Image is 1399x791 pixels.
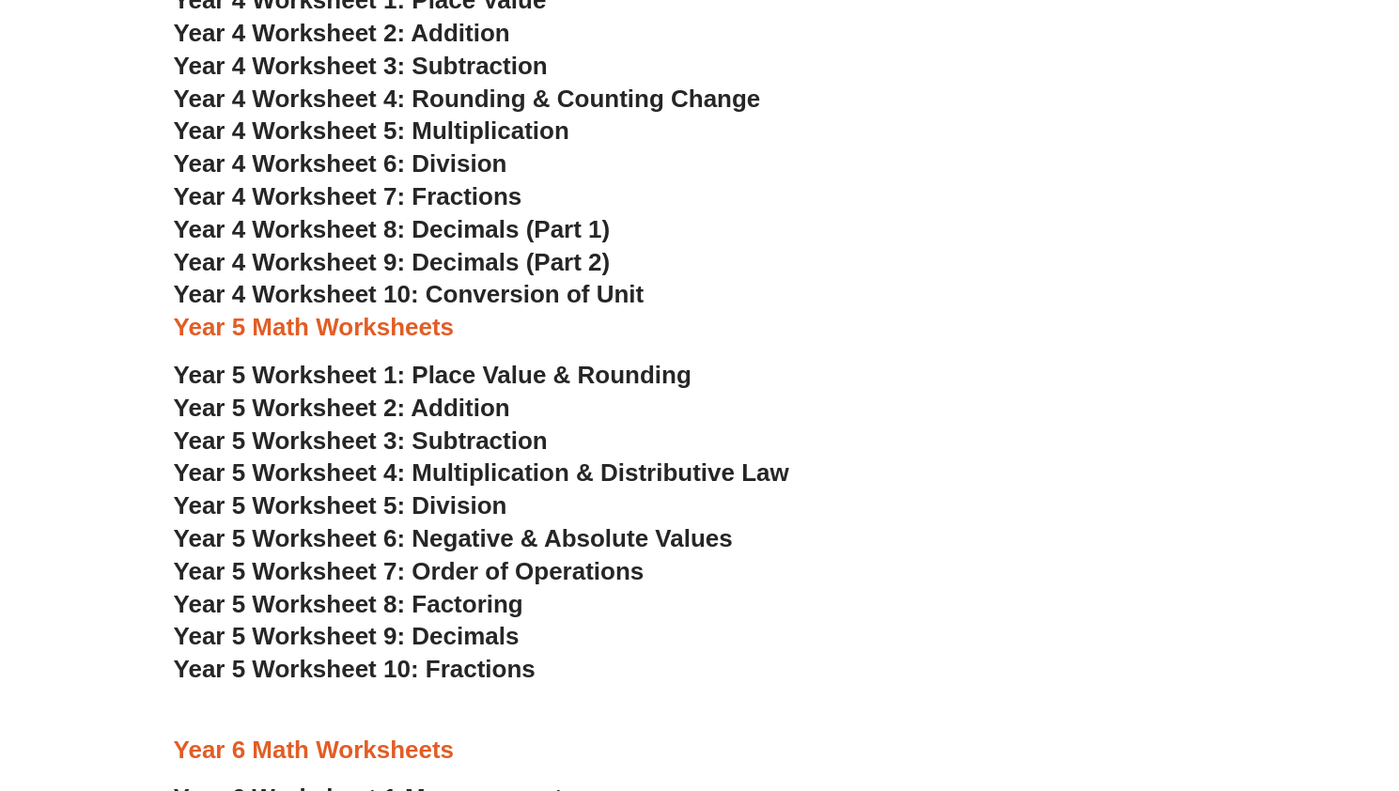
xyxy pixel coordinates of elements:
h3: Year 6 Math Worksheets [174,735,1226,767]
iframe: Chat Widget [1086,579,1399,791]
a: Year 4 Worksheet 6: Division [174,149,507,178]
h3: Year 5 Math Worksheets [174,312,1226,344]
a: Year 4 Worksheet 5: Multiplication [174,116,569,145]
a: Year 4 Worksheet 2: Addition [174,19,510,47]
a: Year 4 Worksheet 7: Fractions [174,182,522,210]
a: Year 4 Worksheet 10: Conversion of Unit [174,280,645,308]
a: Year 5 Worksheet 3: Subtraction [174,427,548,455]
a: Year 5 Worksheet 4: Multiplication & Distributive Law [174,458,789,487]
a: Year 4 Worksheet 3: Subtraction [174,52,548,80]
a: Year 4 Worksheet 4: Rounding & Counting Change [174,85,761,113]
a: Year 5 Worksheet 5: Division [174,491,507,520]
a: Year 4 Worksheet 8: Decimals (Part 1) [174,215,611,243]
a: Year 5 Worksheet 8: Factoring [174,590,523,618]
a: Year 5 Worksheet 2: Addition [174,394,510,422]
a: Year 5 Worksheet 1: Place Value & Rounding [174,361,692,389]
a: Year 5 Worksheet 6: Negative & Absolute Values [174,524,733,552]
a: Year 4 Worksheet 9: Decimals (Part 2) [174,248,611,276]
a: Year 5 Worksheet 9: Decimals [174,622,520,650]
a: Year 5 Worksheet 10: Fractions [174,655,536,683]
a: Year 5 Worksheet 7: Order of Operations [174,557,645,585]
